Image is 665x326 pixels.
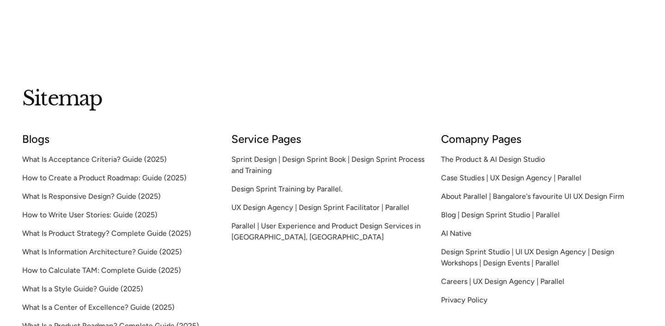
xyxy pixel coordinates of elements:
a: Sprint Design | Design Sprint Book | Design Sprint Process and Training [231,154,433,176]
a: Case Studies | UX Design Agency | Parallel [441,172,643,184]
a: What Is a Style Guide? Guide (2025) [22,283,224,295]
a: About Parallel | Bangalore's favourite UI UX Design Firm [441,191,643,202]
a: Design Sprint Studio | UI UX Design Agency | Design Workshops | Design Events | Parallel [441,246,643,269]
h2: Service Pages [231,135,433,143]
a: How to Calculate TAM: Complete Guide (2025) [22,265,224,276]
a: AI Native [441,228,643,239]
a: Careers | UX Design Agency | Parallel [441,276,643,287]
a: What Is Product Strategy? Complete Guide (2025) [22,228,224,239]
a: The Product & AI Design Studio [441,154,643,165]
h1: Sitemap [22,88,643,105]
a: Privacy Policy [441,295,643,306]
a: What Is Responsive Design? Guide (2025) [22,191,224,202]
a: How to Write User Stories: Guide (2025) [22,209,224,221]
a: How to Create a Product Roadmap: Guide (2025) [22,172,224,184]
a: Design Sprint Training by Parallel. [231,184,433,195]
a: What Is a Center of Excellence? Guide (2025) [22,302,224,313]
a: Parallel | User Experience and Product Design Services in [GEOGRAPHIC_DATA], [GEOGRAPHIC_DATA] [231,221,433,243]
a: UX Design Agency | Design Sprint Facilitator | Parallel [231,202,433,213]
h2: Comapny Pages [441,135,643,143]
a: What Is Acceptance Criteria? Guide (2025) [22,154,224,165]
a: Blog | Design Sprint Studio | Parallel [441,209,643,221]
h2: Blogs [22,135,224,143]
a: What Is Information Architecture? Guide (2025) [22,246,224,258]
